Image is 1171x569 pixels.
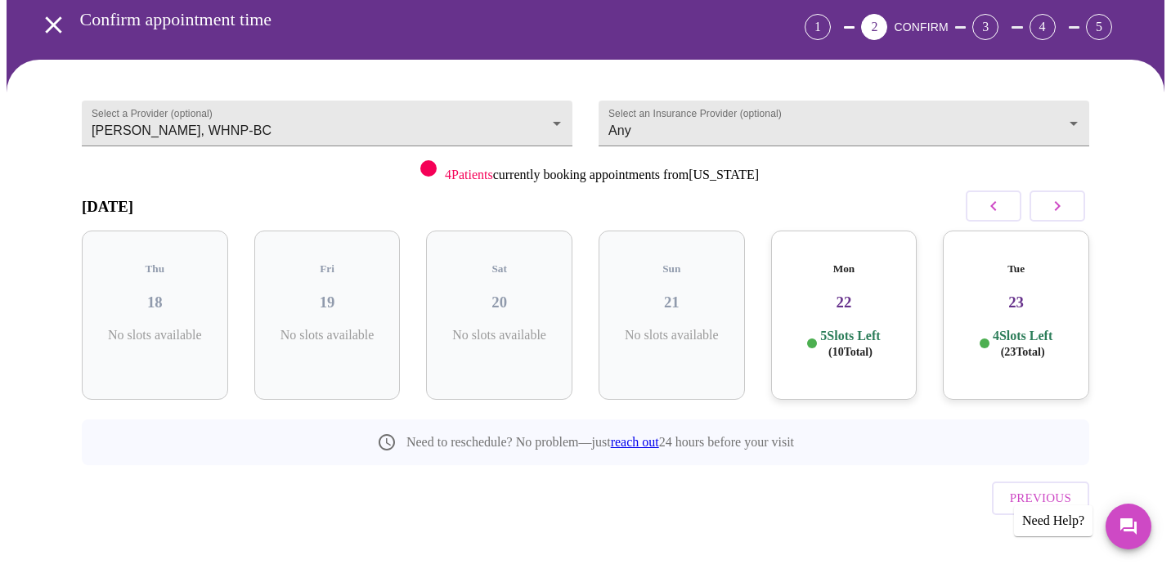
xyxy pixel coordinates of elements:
[267,328,388,343] p: No slots available
[784,262,904,276] h5: Mon
[1001,346,1045,358] span: ( 23 Total)
[95,328,215,343] p: No slots available
[861,14,887,40] div: 2
[611,435,659,449] a: reach out
[1086,14,1112,40] div: 5
[972,14,998,40] div: 3
[445,168,493,181] span: 4 Patients
[439,293,559,311] h3: 20
[82,198,133,216] h3: [DATE]
[784,293,904,311] h3: 22
[82,101,572,146] div: [PERSON_NAME], WHNP-BC
[95,262,215,276] h5: Thu
[956,262,1076,276] h5: Tue
[805,14,831,40] div: 1
[612,293,732,311] h3: 21
[599,101,1089,146] div: Any
[439,328,559,343] p: No slots available
[445,168,759,182] p: currently booking appointments from [US_STATE]
[406,435,794,450] p: Need to reschedule? No problem—just 24 hours before your visit
[612,262,732,276] h5: Sun
[820,328,880,360] p: 5 Slots Left
[1030,14,1056,40] div: 4
[828,346,873,358] span: ( 10 Total)
[992,482,1089,514] button: Previous
[95,293,215,311] h3: 18
[612,328,732,343] p: No slots available
[1014,505,1092,536] div: Need Help?
[439,262,559,276] h5: Sat
[956,293,1076,311] h3: 23
[267,262,388,276] h5: Fri
[29,1,78,49] button: open drawer
[894,20,948,34] span: CONFIRM
[267,293,388,311] h3: 19
[993,328,1052,360] p: 4 Slots Left
[1106,504,1151,549] button: Messages
[80,9,714,30] h3: Confirm appointment time
[1010,487,1071,509] span: Previous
